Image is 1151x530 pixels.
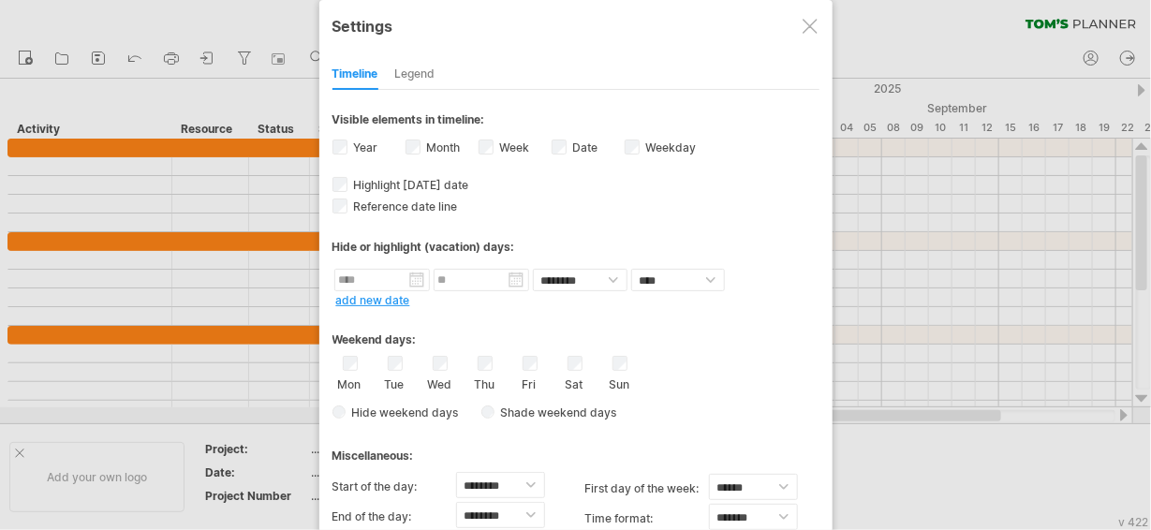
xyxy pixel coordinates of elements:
[494,405,617,420] span: Shade weekend days
[332,431,819,467] div: Miscellaneous:
[473,374,496,391] label: Thu
[338,374,362,391] label: Mon
[332,8,819,42] div: Settings
[332,60,378,90] div: Timeline
[383,374,406,391] label: Tue
[423,140,461,155] label: Month
[608,374,631,391] label: Sun
[496,140,530,155] label: Week
[332,315,819,351] div: Weekend days:
[332,472,456,502] label: Start of the day:
[569,140,598,155] label: Date
[428,374,451,391] label: Wed
[332,112,819,132] div: Visible elements in timeline:
[395,60,435,90] div: Legend
[350,178,469,192] span: Highlight [DATE] date
[332,240,819,254] div: Hide or highlight (vacation) days:
[642,140,697,155] label: Weekday
[350,140,378,155] label: Year
[346,405,459,420] span: Hide weekend days
[350,199,458,213] span: Reference date line
[518,374,541,391] label: Fri
[563,374,586,391] label: Sat
[585,474,709,504] label: first day of the week:
[336,293,410,307] a: add new date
